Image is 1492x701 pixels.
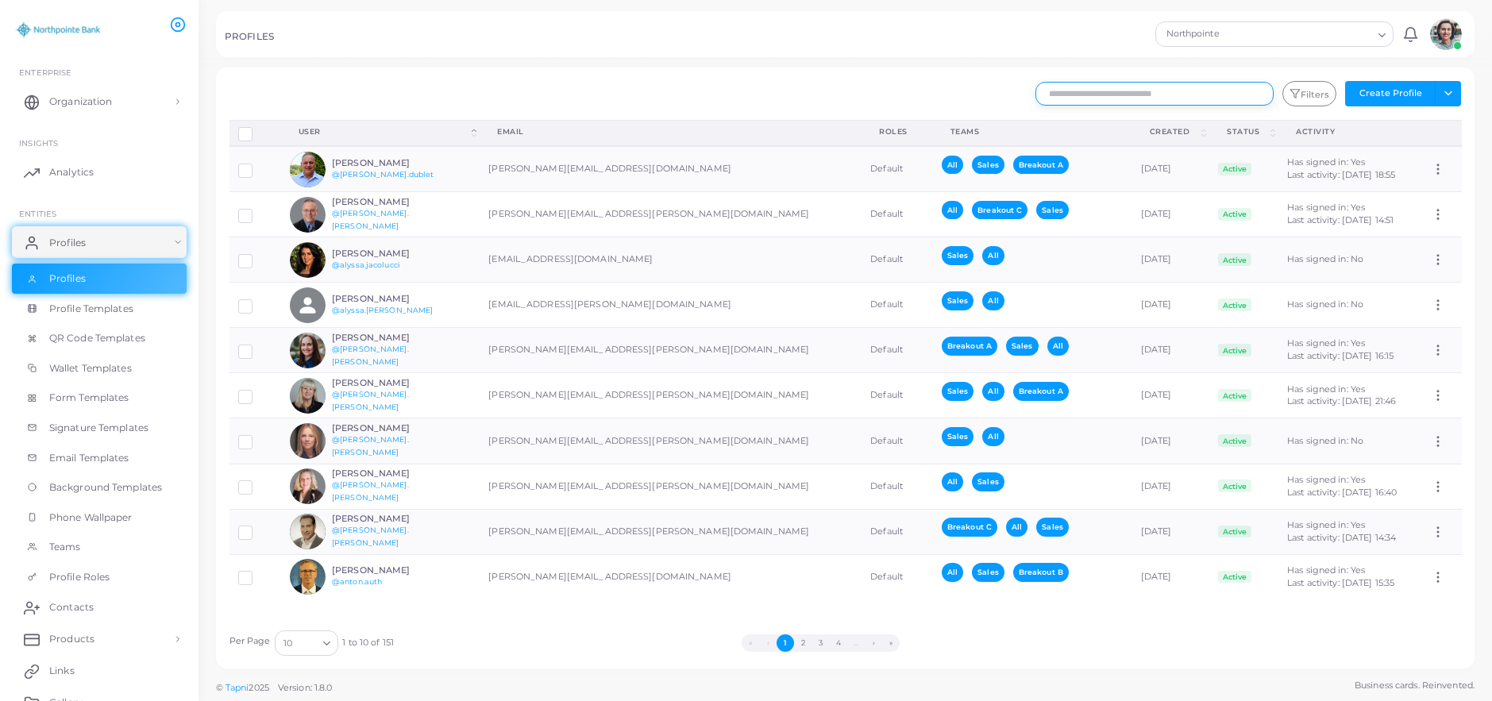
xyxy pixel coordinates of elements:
span: All [942,156,963,174]
td: Default [862,328,933,373]
span: All [942,563,963,581]
td: [PERSON_NAME][EMAIL_ADDRESS][DOMAIN_NAME] [480,554,862,599]
h6: [PERSON_NAME] [332,197,449,207]
a: @[PERSON_NAME].dublet [332,170,434,179]
td: [EMAIL_ADDRESS][PERSON_NAME][DOMAIN_NAME] [480,283,862,328]
span: Last activity: [DATE] 16:15 [1287,350,1394,361]
td: [DATE] [1132,373,1210,418]
a: Profiles [12,226,187,258]
span: Sales [942,291,974,310]
span: All [942,472,963,491]
span: Profile Templates [49,302,133,316]
span: Breakout B [1013,563,1069,581]
span: Wallet Templates [49,361,132,376]
span: 10 [283,635,292,652]
td: [DATE] [1132,283,1210,328]
span: Sales [972,156,1004,174]
a: avatar [1425,18,1466,50]
span: All [982,291,1004,310]
a: QR Code Templates [12,323,187,353]
h6: [PERSON_NAME] [332,565,449,576]
td: [DATE] [1132,509,1210,554]
input: Search for option [1281,25,1372,43]
div: Email [497,126,844,137]
span: Sales [942,246,974,264]
a: Wallet Templates [12,353,187,383]
a: @alyssa.[PERSON_NAME] [332,306,433,314]
span: Last activity: [DATE] 16:40 [1287,487,1397,498]
span: Breakout A [1013,382,1069,400]
span: Organization [49,94,112,109]
svg: person fill [297,295,318,316]
button: Create Profile [1345,81,1436,106]
a: Teams [12,532,187,562]
div: Search for option [275,630,338,656]
span: Phone Wallpaper [49,510,133,525]
td: [DATE] [1132,418,1210,464]
span: Active [1218,253,1251,266]
span: Breakout C [972,201,1027,219]
a: Form Templates [12,383,187,413]
span: Sales [1036,518,1069,536]
div: User [299,126,469,137]
span: Has signed in: No [1287,435,1363,446]
span: Last activity: [DATE] 14:34 [1287,532,1396,543]
h6: [PERSON_NAME] [332,378,449,388]
td: Default [862,509,933,554]
a: Profile Roles [12,562,187,592]
a: Profile Templates [12,294,187,324]
h6: [PERSON_NAME] [332,294,449,304]
span: Last activity: [DATE] 18:55 [1287,169,1395,180]
a: Organization [12,86,187,117]
span: 2025 [249,681,268,695]
span: Active [1218,163,1251,175]
span: Email Templates [49,451,129,465]
span: Has signed in: Yes [1287,202,1365,213]
a: @alyssa.jacolucci [332,260,400,269]
img: avatar [1430,18,1462,50]
span: All [982,246,1004,264]
td: Default [862,146,933,192]
span: Has signed in: No [1287,299,1363,310]
span: Has signed in: Yes [1287,564,1365,576]
span: Sales [1006,337,1039,355]
td: Default [862,464,933,509]
a: @[PERSON_NAME].[PERSON_NAME] [332,345,409,366]
a: Phone Wallpaper [12,503,187,533]
img: avatar [290,333,326,368]
span: Signature Templates [49,421,148,435]
span: Northpointe [1164,26,1279,42]
th: Action [1422,120,1462,146]
span: All [1006,518,1027,536]
td: Default [862,192,933,237]
span: Products [49,632,94,646]
div: Teams [950,126,1115,137]
span: Business cards. Reinvented. [1355,679,1475,692]
a: Profiles [12,264,187,294]
span: Version: 1.8.0 [278,682,333,693]
td: Default [862,554,933,599]
button: Go to page 3 [812,634,829,652]
span: All [982,427,1004,445]
h6: [PERSON_NAME] [332,333,449,343]
span: Active [1218,526,1251,538]
a: Email Templates [12,443,187,473]
img: avatar [290,514,326,549]
span: Sales [972,472,1004,491]
a: @[PERSON_NAME].[PERSON_NAME] [332,390,409,411]
label: Per Page [229,635,271,648]
span: Sales [942,427,974,445]
td: [PERSON_NAME][EMAIL_ADDRESS][PERSON_NAME][DOMAIN_NAME] [480,509,862,554]
span: Active [1218,208,1251,221]
div: Created [1150,126,1199,137]
button: Filters [1282,81,1336,106]
span: Last activity: [DATE] 14:51 [1287,214,1394,225]
button: Go to page 2 [794,634,812,652]
span: Contacts [49,600,94,614]
span: Links [49,664,75,678]
td: [PERSON_NAME][EMAIL_ADDRESS][PERSON_NAME][DOMAIN_NAME] [480,328,862,373]
img: avatar [290,423,326,459]
button: Go to page 1 [777,634,794,652]
h6: [PERSON_NAME] [332,514,449,524]
span: Last activity: [DATE] 15:35 [1287,577,1394,588]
